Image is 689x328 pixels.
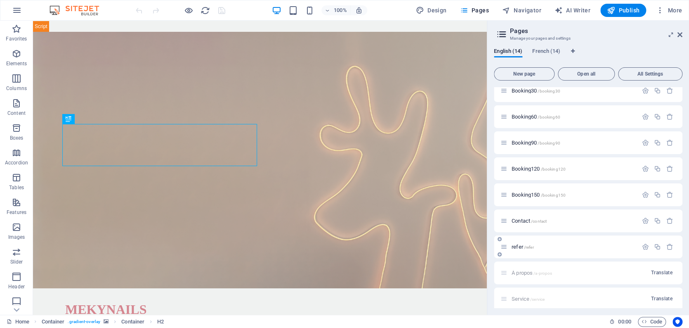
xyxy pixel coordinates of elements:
[494,48,682,64] div: Language Tabs
[651,269,672,276] span: Translate
[642,191,649,198] div: Settings
[509,114,638,119] div: Booking60/booking60
[6,36,27,42] p: Favorites
[6,85,27,92] p: Columns
[656,6,682,14] span: More
[651,295,672,302] span: Translate
[654,191,661,198] div: Duplicate
[653,4,685,17] button: More
[538,89,560,93] span: /booking30
[624,318,625,325] span: :
[666,243,673,250] div: Remove
[622,71,679,76] span: All Settings
[648,266,676,279] button: Translate
[6,60,27,67] p: Elements
[7,209,26,216] p: Features
[512,218,547,224] span: Click to open page
[10,135,24,141] p: Boxes
[121,317,144,327] span: Click to select. Double-click to edit
[618,67,682,81] button: All Settings
[510,27,682,35] h2: Pages
[512,192,566,198] span: Click to open page
[10,259,23,265] p: Slider
[494,67,555,81] button: New page
[531,219,547,223] span: /contact
[509,218,638,223] div: Contact/contact
[416,6,447,14] span: Design
[666,191,673,198] div: Remove
[609,317,631,327] h6: Session time
[512,140,560,146] span: Click to open page
[7,110,26,116] p: Content
[666,139,673,146] div: Remove
[512,166,566,172] span: Click to open page
[642,139,649,146] div: Settings
[460,6,488,14] span: Pages
[157,317,164,327] span: Click to select. Double-click to edit
[334,5,347,15] h6: 100%
[558,67,615,81] button: Open all
[47,5,109,15] img: Editor Logo
[666,165,673,172] div: Remove
[551,4,594,17] button: AI Writer
[499,4,545,17] button: Navigator
[68,317,100,327] span: . gradient-overlay
[648,292,676,305] button: Translate
[666,87,673,94] div: Remove
[355,7,363,14] i: On resize automatically adjust zoom level to fit chosen device.
[509,192,638,197] div: Booking150/booking150
[509,88,638,93] div: Booking30/booking30
[532,46,560,58] span: French (14)
[666,217,673,224] div: Remove
[642,113,649,120] div: Settings
[654,113,661,120] div: Duplicate
[509,166,638,171] div: Booking120/booking120
[672,317,682,327] button: Usercentrics
[538,115,560,119] span: /booking60
[638,317,666,327] button: Code
[510,35,666,42] h3: Manage your pages and settings
[498,71,551,76] span: New page
[654,243,661,250] div: Duplicate
[541,193,566,197] span: /booking150
[555,6,590,14] span: AI Writer
[642,243,649,250] div: Settings
[607,6,639,14] span: Publish
[512,244,534,250] span: refer
[654,217,661,224] div: Duplicate
[509,244,638,250] div: refer/refer
[413,4,450,17] button: Design
[494,46,522,58] span: English (14)
[562,71,611,76] span: Open all
[8,234,25,240] p: Images
[321,5,351,15] button: 100%
[512,88,560,94] span: Click to open page
[509,140,638,145] div: Booking90/booking90
[618,317,631,327] span: 00 00
[654,165,661,172] div: Duplicate
[600,4,646,17] button: Publish
[7,317,29,327] a: Click to cancel selection. Double-click to open Pages
[413,4,450,17] div: Design (Ctrl+Alt+Y)
[642,217,649,224] div: Settings
[642,317,662,327] span: Code
[541,167,566,171] span: /booking120
[524,245,534,250] span: /refer
[654,139,661,146] div: Duplicate
[9,184,24,191] p: Tables
[201,6,210,15] i: Reload page
[502,6,541,14] span: Navigator
[104,319,109,324] i: This element contains a background
[184,5,193,15] button: Click here to leave preview mode and continue editing
[200,5,210,15] button: reload
[456,4,492,17] button: Pages
[5,159,28,166] p: Accordion
[8,283,25,290] p: Header
[642,165,649,172] div: Settings
[654,87,661,94] div: Duplicate
[42,317,65,327] span: Click to select. Double-click to edit
[642,87,649,94] div: Settings
[666,113,673,120] div: Remove
[538,141,560,145] span: /booking90
[512,114,560,120] span: Click to open page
